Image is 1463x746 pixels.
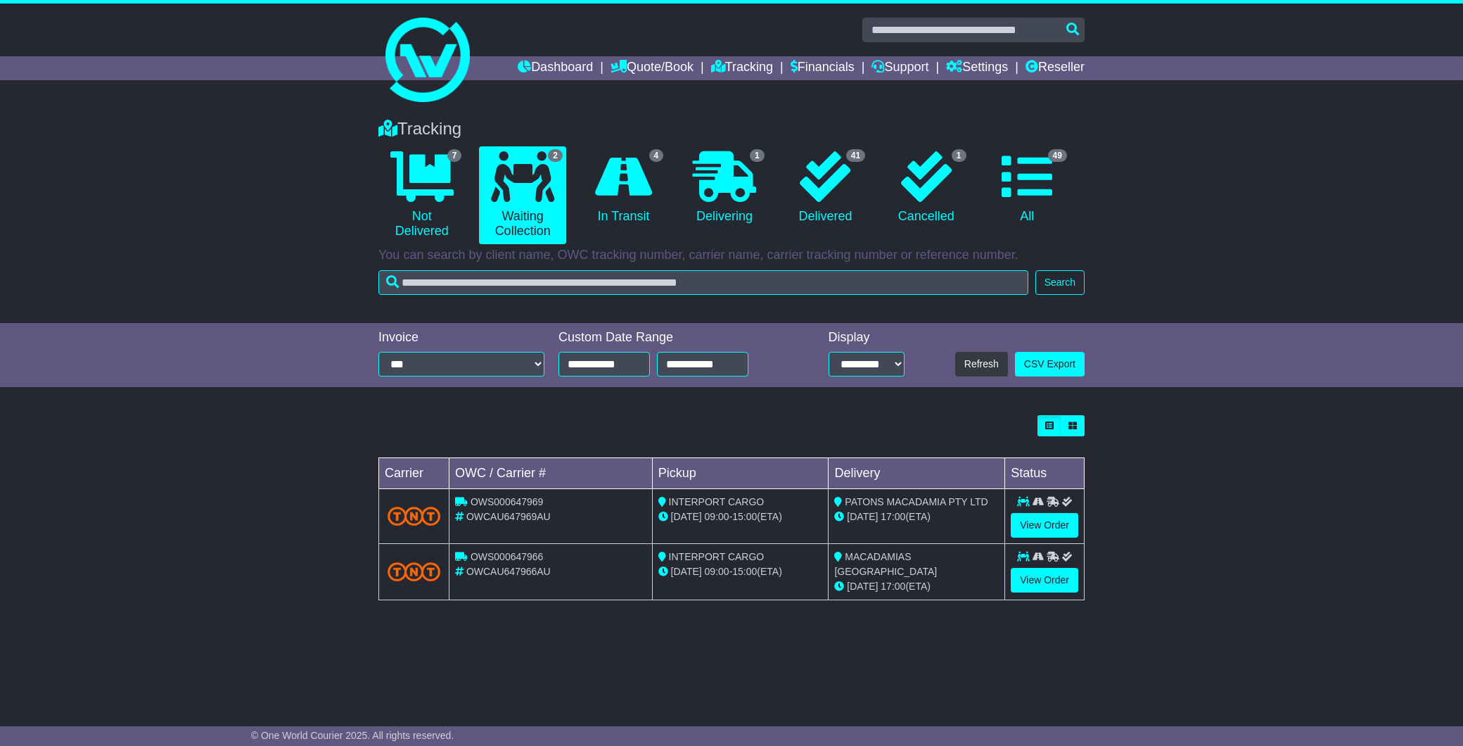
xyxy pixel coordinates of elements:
[883,146,969,229] a: 1 Cancelled
[871,56,928,80] a: Support
[1011,568,1078,593] a: View Order
[847,581,878,592] span: [DATE]
[479,146,566,244] a: 2 Waiting Collection
[732,566,757,577] span: 15:00
[378,248,1085,263] p: You can search by client name, OWC tracking number, carrier name, carrier tracking number or refe...
[378,146,465,244] a: 7 Not Delivered
[580,146,667,229] a: 4 In Transit
[732,511,757,522] span: 15:00
[834,551,937,577] span: MACADAMIAS [GEOGRAPHIC_DATA]
[548,149,563,162] span: 2
[378,330,544,346] div: Invoice
[649,149,664,162] span: 4
[471,551,544,562] span: OWS000647966
[750,149,765,162] span: 1
[946,56,1008,80] a: Settings
[558,330,784,346] div: Custom Date Range
[1005,458,1085,489] td: Status
[791,56,855,80] a: Financials
[1015,352,1085,377] a: CSV Export
[652,458,829,489] td: Pickup
[1011,513,1078,538] a: View Order
[658,564,823,579] div: - (ETA)
[449,458,653,489] td: OWC / Carrier #
[671,566,702,577] span: [DATE]
[669,496,765,507] span: INTERPORT CARGO
[447,149,462,162] span: 7
[471,496,544,507] span: OWS000647969
[681,146,767,229] a: 1 Delivering
[829,458,1005,489] td: Delivery
[658,510,823,524] div: - (ETA)
[952,149,966,162] span: 1
[1026,56,1085,80] a: Reseller
[671,511,702,522] span: [DATE]
[388,562,440,581] img: TNT_Domestic.png
[518,56,593,80] a: Dashboard
[881,511,905,522] span: 17:00
[466,566,551,577] span: OWCAU647966AU
[251,730,454,741] span: © One World Courier 2025. All rights reserved.
[846,149,865,162] span: 41
[1035,270,1085,295] button: Search
[955,352,1008,377] button: Refresh
[881,581,905,592] span: 17:00
[834,510,999,524] div: (ETA)
[782,146,869,229] a: 41 Delivered
[371,119,1092,139] div: Tracking
[829,330,905,346] div: Display
[611,56,694,80] a: Quote/Book
[669,551,765,562] span: INTERPORT CARGO
[834,579,999,594] div: (ETA)
[379,458,449,489] td: Carrier
[705,566,729,577] span: 09:00
[705,511,729,522] span: 09:00
[984,146,1071,229] a: 49 All
[845,496,988,507] span: PATONS MACADAMIA PTY LTD
[466,511,551,522] span: OWCAU647969AU
[1048,149,1067,162] span: 49
[711,56,773,80] a: Tracking
[847,511,878,522] span: [DATE]
[388,507,440,526] img: TNT_Domestic.png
